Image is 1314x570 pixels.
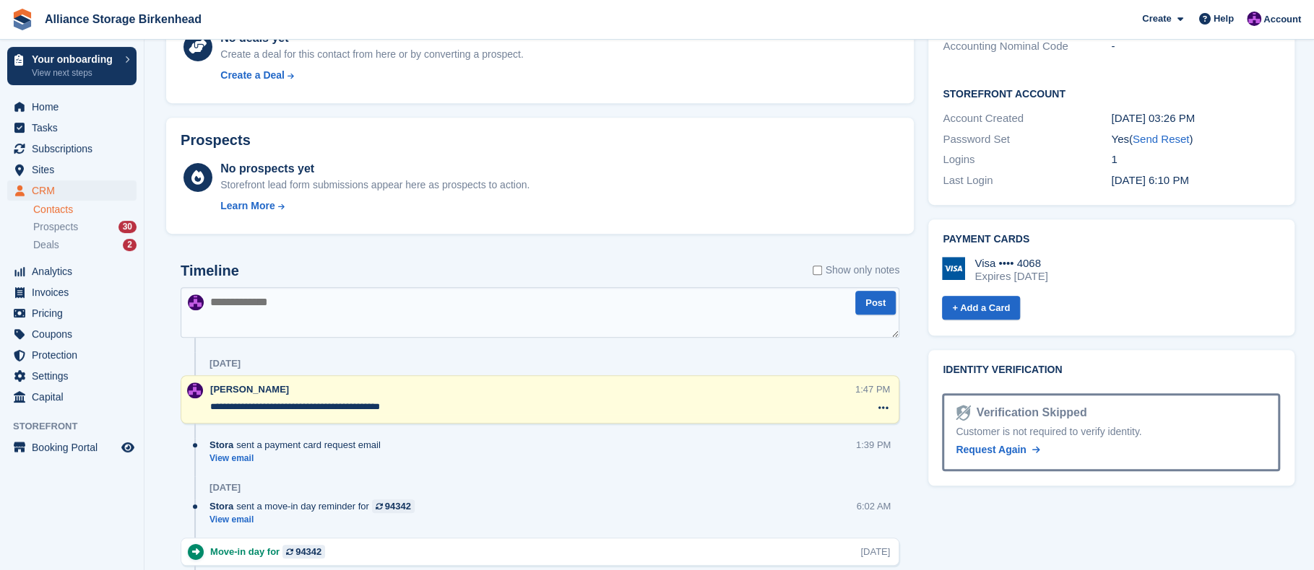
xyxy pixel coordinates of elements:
[943,38,1111,55] div: Accounting Nominal Code
[943,131,1111,148] div: Password Set
[282,545,325,558] a: 94342
[7,366,137,386] a: menu
[813,263,899,278] label: Show only notes
[32,97,118,117] span: Home
[7,303,137,323] a: menu
[974,257,1047,270] div: Visa •••• 4068
[118,221,137,233] div: 30
[32,387,118,407] span: Capital
[209,438,233,452] span: Stora
[942,257,965,280] img: Visa Logo
[956,442,1039,457] a: Request Again
[32,66,118,79] p: View next steps
[33,203,137,216] a: Contacts
[1129,133,1193,145] span: ( )
[220,177,530,193] div: Storefront lead form submissions appear here as prospects to action.
[942,296,1020,320] a: + Add a Card
[32,139,118,159] span: Subscriptions
[210,384,289,395] span: [PERSON_NAME]
[860,545,890,558] div: [DATE]
[32,180,118,201] span: CRM
[209,482,241,494] div: [DATE]
[7,47,137,85] a: Your onboarding View next steps
[943,86,1279,100] h2: Storefront Account
[7,387,137,407] a: menu
[7,261,137,281] a: menu
[209,358,241,369] div: [DATE]
[32,282,118,302] span: Invoices
[33,220,78,234] span: Prospects
[32,345,118,365] span: Protection
[1111,174,1188,186] time: 2025-08-12 17:10:30 UTC
[32,437,118,457] span: Booking Portal
[855,291,896,315] button: Post
[372,499,415,513] a: 94342
[956,444,1026,455] span: Request Again
[971,404,1087,421] div: Verification Skipped
[220,47,523,62] div: Create a deal for this contact from here or by converting a prospect.
[32,54,118,64] p: Your onboarding
[956,405,970,421] img: Identity Verification Ready
[209,499,233,513] span: Stora
[209,438,388,452] div: sent a payment card request email
[32,118,118,138] span: Tasks
[1111,131,1279,148] div: Yes
[956,424,1266,439] div: Customer is not required to verify identity.
[295,545,321,558] div: 94342
[188,294,204,310] img: Romilly Norton
[7,282,137,302] a: menu
[33,237,137,253] a: Deals 2
[856,499,891,513] div: 6:02 AM
[1111,152,1279,168] div: 1
[1133,133,1189,145] a: Send Reset
[855,382,890,396] div: 1:47 PM
[181,132,251,149] h2: Prospects
[943,234,1279,245] h2: Payment cards
[1214,12,1234,26] span: Help
[220,68,285,83] div: Create a Deal
[33,219,137,234] a: Prospects 30
[7,97,137,117] a: menu
[209,452,388,465] a: View email
[13,419,144,434] span: Storefront
[209,499,422,513] div: sent a move-in day reminder for
[385,499,411,513] div: 94342
[32,303,118,323] span: Pricing
[7,345,137,365] a: menu
[187,382,203,398] img: Romilly Norton
[1111,110,1279,127] div: [DATE] 03:26 PM
[209,514,422,526] a: View email
[7,118,137,138] a: menu
[943,364,1279,376] h2: Identity verification
[856,438,891,452] div: 1:39 PM
[7,180,137,201] a: menu
[1247,12,1261,26] img: Romilly Norton
[1263,12,1301,27] span: Account
[39,7,207,31] a: Alliance Storage Birkenhead
[813,263,822,278] input: Show only notes
[123,239,137,251] div: 2
[210,545,332,558] div: Move-in day for
[7,437,137,457] a: menu
[181,263,239,279] h2: Timeline
[32,366,118,386] span: Settings
[220,160,530,177] div: No prospects yet
[943,152,1111,168] div: Logins
[220,198,530,214] a: Learn More
[943,110,1111,127] div: Account Created
[7,324,137,344] a: menu
[32,261,118,281] span: Analytics
[220,198,275,214] div: Learn More
[974,270,1047,283] div: Expires [DATE]
[32,159,118,180] span: Sites
[1111,38,1279,55] div: -
[119,439,137,456] a: Preview store
[33,238,59,252] span: Deals
[12,9,33,30] img: stora-icon-8386f47178a22dfd0bd8f6a31ec36ba5ce8667c1dd55bd0f319d3a0aa187defe.svg
[32,324,118,344] span: Coupons
[7,159,137,180] a: menu
[7,139,137,159] a: menu
[220,68,523,83] a: Create a Deal
[1142,12,1171,26] span: Create
[943,172,1111,189] div: Last Login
